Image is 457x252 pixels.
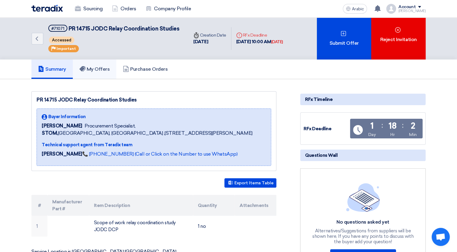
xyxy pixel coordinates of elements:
span: Procurement Specialist, [85,122,136,130]
img: Teradix logo [31,5,63,12]
font: Purchase Orders [130,66,168,72]
div: #71071 [51,27,64,31]
a: Orders [107,2,141,15]
font: Reject Invitation [380,36,417,43]
font: Export Items Table [234,180,274,186]
td: 1 no [193,216,235,237]
th: # [31,195,47,216]
strong: [PERSON_NAME] [42,151,82,157]
span: PR 14715 JODC Relay Coordination Studies [69,25,179,32]
span: Arabic [352,7,364,11]
td: 1 [31,216,47,237]
div: Account [398,5,416,10]
font: My Offers [87,66,110,72]
div: RFx Timeline [300,94,426,105]
div: 1 [370,122,374,130]
span: [PERSON_NAME] [42,122,82,130]
th: Item Description [89,195,193,216]
div: 2 [411,122,415,130]
a: Sourcing [70,2,107,15]
font: Creation Date [193,33,226,38]
div: [DATE] [271,39,283,45]
a: Purchase Orders [116,60,174,79]
img: empty_state_list.svg [346,183,380,212]
div: RFx Deadline [304,125,349,132]
div: No questions asked yet [312,219,414,225]
font: RFx Deadline [236,33,267,38]
div: Technical support agent from Teradix team [42,142,252,148]
h5: PR 14715 JODC Relay Coordination Studies [48,25,179,32]
th: Quantity [193,195,235,216]
div: 18 [388,122,396,130]
a: Open chat [432,228,450,246]
a: My Offers [73,60,117,79]
div: Day [368,131,376,138]
th: Attachments [235,195,276,216]
font: [DATE] 10:00 AM [236,39,271,44]
font: Company Profile [154,5,191,12]
span: Accessed [49,37,74,44]
div: Min [409,131,417,138]
div: PR 14715 JODC Relay Coordination Studies [37,96,271,104]
font: Scope of work relay coordination study JODC DCP [94,220,176,232]
button: Export Items Table [224,178,276,188]
div: Hr [390,131,394,138]
div: [PERSON_NAME] [398,9,426,13]
font: Summary [45,66,66,72]
a: Summary [31,60,73,79]
font: Submit Offer [329,40,359,47]
div: Alternatives/Suggestions from suppliers will be shown here, If you have any points to discuss wit... [312,228,414,244]
img: profile_test.png [386,4,396,14]
div: [DATE] [193,38,226,45]
div: : [381,120,383,131]
span: Buyer Information [48,114,86,120]
font: Orders [121,5,136,12]
b: STOM, [42,130,58,136]
font: Sourcing [83,5,102,12]
span: Important [56,47,76,51]
th: Manufacturer Part # [47,195,89,216]
button: Arabic [343,4,367,14]
font: [GEOGRAPHIC_DATA], [GEOGRAPHIC_DATA] ,[STREET_ADDRESS][PERSON_NAME] [42,130,252,136]
div: : [402,120,404,131]
a: 📞 [PHONE_NUMBER] (Call or Click on the Number to use WhatsApp) [82,151,237,157]
font: Questions Wall [305,153,337,158]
